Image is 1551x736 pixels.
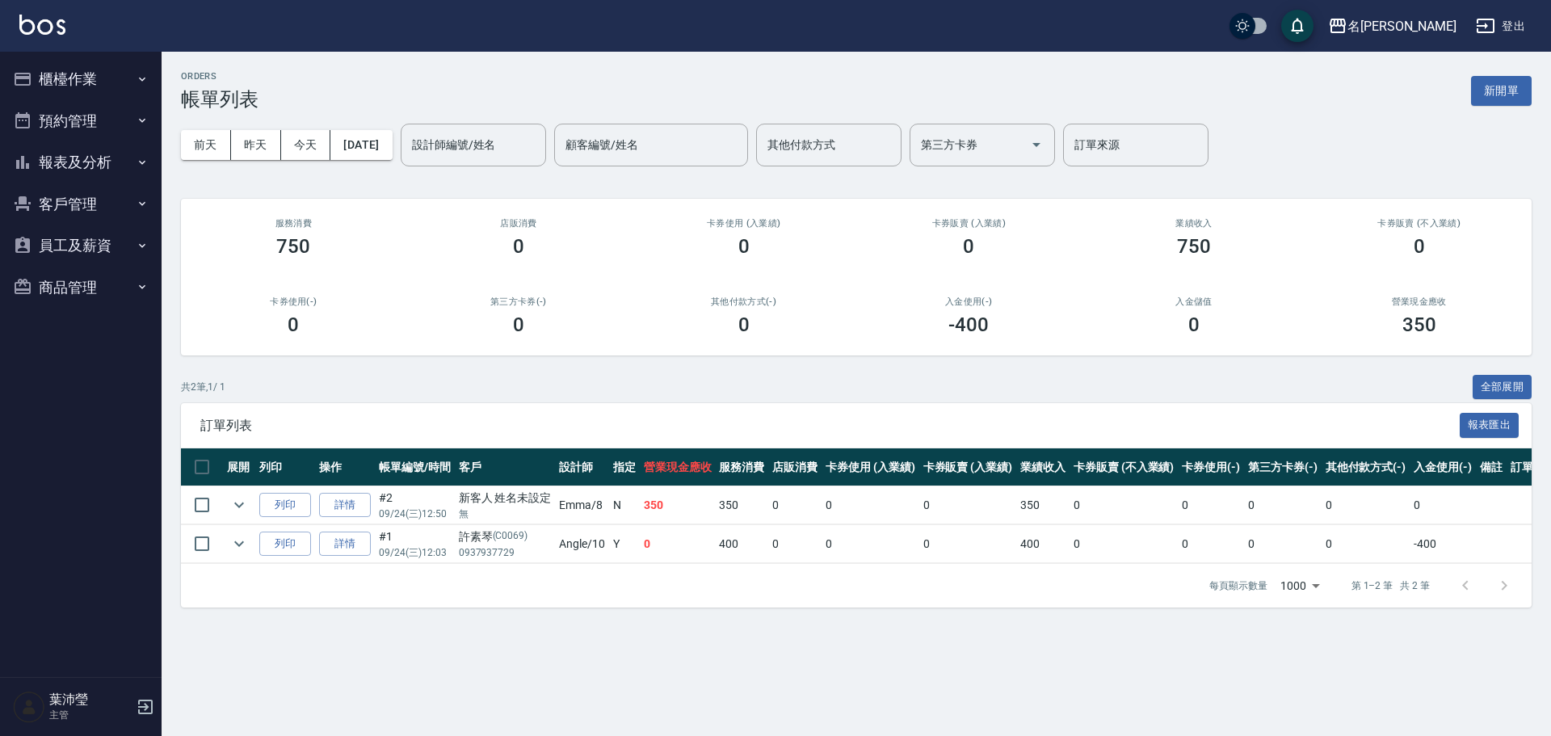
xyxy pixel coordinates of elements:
[231,130,281,160] button: 昨天
[200,418,1460,434] span: 訂單列表
[493,528,528,545] p: (C0069)
[738,235,750,258] h3: 0
[738,313,750,336] h3: 0
[1347,16,1456,36] div: 名[PERSON_NAME]
[281,130,331,160] button: 今天
[227,532,251,556] button: expand row
[6,225,155,267] button: 員工及薪資
[715,525,768,563] td: 400
[227,493,251,517] button: expand row
[1070,525,1178,563] td: 0
[319,493,371,518] a: 詳情
[288,313,299,336] h3: 0
[459,490,552,507] div: 新客人 姓名未設定
[1471,82,1532,98] a: 新開單
[609,486,640,524] td: N
[1244,486,1322,524] td: 0
[6,267,155,309] button: 商品管理
[768,486,822,524] td: 0
[1473,375,1532,400] button: 全部展開
[13,691,45,723] img: Person
[200,218,387,229] h3: 服務消費
[1326,297,1512,307] h2: 營業現金應收
[1016,448,1070,486] th: 業績收入
[330,130,392,160] button: [DATE]
[259,532,311,557] button: 列印
[181,380,225,394] p: 共 2 筆, 1 / 1
[181,88,258,111] h3: 帳單列表
[1178,525,1244,563] td: 0
[459,507,552,521] p: 無
[426,297,612,307] h2: 第三方卡券(-)
[1274,564,1326,608] div: 1000
[6,141,155,183] button: 報表及分析
[822,486,919,524] td: 0
[513,235,524,258] h3: 0
[1016,525,1070,563] td: 400
[822,448,919,486] th: 卡券使用 (入業績)
[379,545,451,560] p: 09/24 (三) 12:03
[223,448,255,486] th: 展開
[715,448,768,486] th: 服務消費
[555,525,609,563] td: Angle /10
[200,297,387,307] h2: 卡券使用(-)
[1414,235,1425,258] h3: 0
[1070,448,1178,486] th: 卡券販賣 (不入業績)
[1023,132,1049,158] button: Open
[919,525,1017,563] td: 0
[375,486,455,524] td: #2
[1188,313,1200,336] h3: 0
[876,218,1062,229] h2: 卡券販賣 (入業績)
[609,448,640,486] th: 指定
[375,448,455,486] th: 帳單編號/時間
[1460,413,1519,438] button: 報表匯出
[1322,10,1463,43] button: 名[PERSON_NAME]
[1322,486,1410,524] td: 0
[768,448,822,486] th: 店販消費
[1469,11,1532,41] button: 登出
[919,448,1017,486] th: 卡券販賣 (入業績)
[1016,486,1070,524] td: 350
[640,525,716,563] td: 0
[181,130,231,160] button: 前天
[555,448,609,486] th: 設計師
[650,297,837,307] h2: 其他付款方式(-)
[19,15,65,35] img: Logo
[379,507,451,521] p: 09/24 (三) 12:50
[948,313,989,336] h3: -400
[49,692,132,708] h5: 葉沛瑩
[1281,10,1314,42] button: save
[1471,76,1532,106] button: 新開單
[459,545,552,560] p: 0937937729
[1244,448,1322,486] th: 第三方卡券(-)
[609,525,640,563] td: Y
[255,448,315,486] th: 列印
[876,297,1062,307] h2: 入金使用(-)
[1178,448,1244,486] th: 卡券使用(-)
[1209,578,1267,593] p: 每頁顯示數量
[375,525,455,563] td: #1
[459,528,552,545] div: 許素琴
[1070,486,1178,524] td: 0
[1460,417,1519,432] a: 報表匯出
[1244,525,1322,563] td: 0
[768,525,822,563] td: 0
[1101,218,1288,229] h2: 業績收入
[650,218,837,229] h2: 卡券使用 (入業績)
[1476,448,1507,486] th: 備註
[640,486,716,524] td: 350
[513,313,524,336] h3: 0
[1177,235,1211,258] h3: 750
[1101,297,1288,307] h2: 入金儲值
[181,71,258,82] h2: ORDERS
[315,448,375,486] th: 操作
[426,218,612,229] h2: 店販消費
[1322,448,1410,486] th: 其他付款方式(-)
[640,448,716,486] th: 營業現金應收
[455,448,556,486] th: 客戶
[555,486,609,524] td: Emma /8
[6,183,155,225] button: 客戶管理
[276,235,310,258] h3: 750
[6,100,155,142] button: 預約管理
[822,525,919,563] td: 0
